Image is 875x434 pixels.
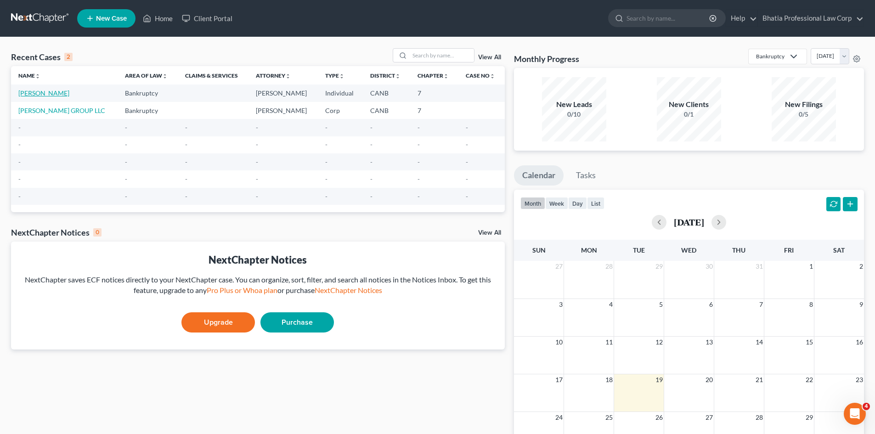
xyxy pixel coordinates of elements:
div: Bankruptcy [756,52,785,60]
button: week [545,197,568,209]
h3: Monthly Progress [514,53,579,64]
a: Calendar [514,165,564,186]
a: Upgrade [181,312,255,333]
span: 29 [655,261,664,272]
span: 29 [805,412,814,423]
span: 27 [705,412,714,423]
td: [PERSON_NAME] [248,85,317,101]
span: - [18,192,21,200]
span: - [418,141,420,148]
span: - [185,158,187,166]
span: - [125,192,127,200]
span: 1 [808,261,814,272]
a: View All [478,54,501,61]
span: 13 [705,337,714,348]
span: - [185,192,187,200]
a: Bhatia Professional Law Corp [758,10,864,27]
span: - [325,158,327,166]
a: NextChapter Notices [315,286,382,294]
span: 16 [855,337,864,348]
span: Mon [581,246,597,254]
a: Chapterunfold_more [418,72,449,79]
span: Wed [681,246,696,254]
span: 26 [655,412,664,423]
span: 24 [554,412,564,423]
a: [PERSON_NAME] GROUP LLC [18,107,105,114]
button: month [520,197,545,209]
a: [PERSON_NAME] [18,89,69,97]
input: Search by name... [410,49,474,62]
div: 2 [64,53,73,61]
span: - [18,158,21,166]
span: 4 [863,403,870,410]
span: 5 [658,299,664,310]
span: - [125,124,127,131]
div: New Filings [772,99,836,110]
input: Search by name... [627,10,711,27]
button: list [587,197,604,209]
a: Home [138,10,177,27]
span: 10 [554,337,564,348]
span: - [370,141,373,148]
span: Thu [732,246,745,254]
span: - [18,175,21,183]
div: 0/5 [772,110,836,119]
span: - [370,192,373,200]
span: - [466,158,468,166]
span: - [325,175,327,183]
span: - [256,158,258,166]
span: - [256,124,258,131]
div: NextChapter Notices [18,253,497,267]
span: 20 [705,374,714,385]
span: 18 [604,374,614,385]
iframe: Intercom live chat [844,403,866,425]
div: NextChapter Notices [11,227,102,238]
span: New Case [96,15,127,22]
div: 0/1 [657,110,721,119]
span: - [325,124,327,131]
span: 23 [855,374,864,385]
div: New Leads [542,99,606,110]
span: - [18,141,21,148]
td: Corp [318,102,363,119]
a: Nameunfold_more [18,72,40,79]
span: 4 [608,299,614,310]
span: 7 [758,299,764,310]
i: unfold_more [285,73,291,79]
a: Case Nounfold_more [466,72,495,79]
span: 22 [805,374,814,385]
td: Individual [318,85,363,101]
a: Attorneyunfold_more [256,72,291,79]
a: Area of Lawunfold_more [125,72,168,79]
td: 7 [410,102,458,119]
span: 6 [708,299,714,310]
span: - [185,124,187,131]
span: - [256,141,258,148]
span: 27 [554,261,564,272]
span: - [185,175,187,183]
span: 8 [808,299,814,310]
span: - [418,175,420,183]
div: 0 [93,228,102,237]
span: - [466,192,468,200]
span: 12 [655,337,664,348]
span: Tue [633,246,645,254]
td: 7 [410,85,458,101]
span: 15 [805,337,814,348]
i: unfold_more [490,73,495,79]
span: 2 [858,261,864,272]
span: - [466,175,468,183]
span: Sun [532,246,546,254]
th: Claims & Services [178,66,248,85]
a: Help [726,10,757,27]
span: - [325,192,327,200]
span: - [256,175,258,183]
span: 28 [755,412,764,423]
span: 30 [705,261,714,272]
div: Recent Cases [11,51,73,62]
span: - [256,192,258,200]
span: 28 [604,261,614,272]
span: 25 [604,412,614,423]
span: 17 [554,374,564,385]
span: 9 [858,299,864,310]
